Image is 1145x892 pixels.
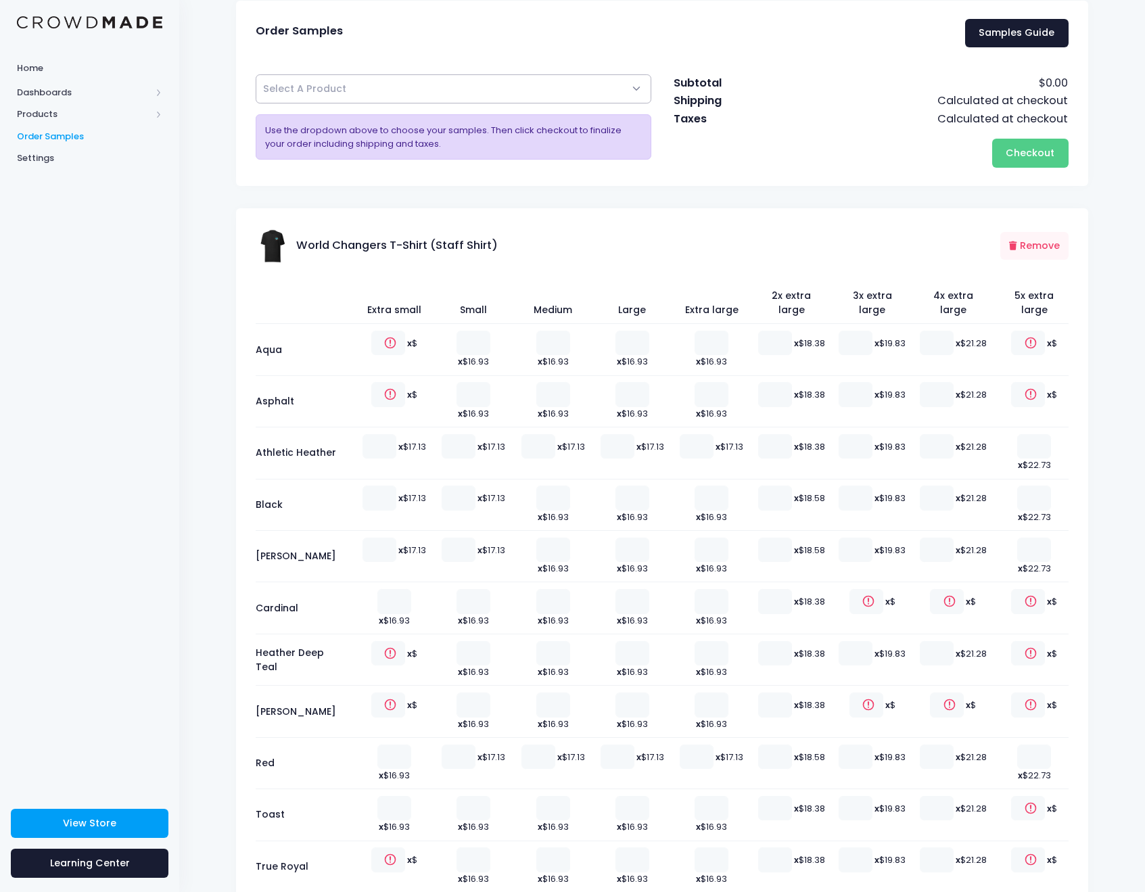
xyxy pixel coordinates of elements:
[794,647,825,659] span: $18.38
[1047,595,1052,608] b: x
[379,820,383,833] b: x
[794,492,825,504] span: $18.58
[673,92,780,110] td: Shipping
[17,130,162,143] span: Order Samples
[617,355,648,368] span: $16.93
[557,750,562,763] b: x
[407,337,417,350] span: $
[538,872,542,885] b: x
[794,801,799,814] b: x
[355,282,434,324] th: Extra small
[477,440,505,452] span: $17.13
[1011,589,1045,613] input: Out of Stock
[956,388,987,401] span: $21.28
[1011,847,1045,872] input: Out of Stock
[1018,459,1023,471] b: x
[407,853,417,866] span: $
[617,718,648,730] span: $16.93
[557,440,585,452] span: $17.13
[538,355,542,368] b: x
[672,282,751,324] th: Extra large
[794,801,825,814] span: $18.38
[874,440,879,452] b: x
[458,407,463,420] b: x
[794,750,799,763] b: x
[1047,699,1057,711] span: $
[407,853,412,866] b: x
[1047,647,1052,659] b: x
[538,820,569,833] span: $16.93
[256,634,354,685] td: Heather Deep Teal
[874,801,906,814] span: $19.83
[832,282,912,324] th: 3x extra large
[11,849,168,878] a: Learning Center
[912,282,994,324] th: 4x extra large
[379,820,410,833] span: $16.93
[617,407,648,420] span: $16.93
[716,750,743,763] span: $17.13
[751,282,832,324] th: 2x extra large
[1047,595,1057,608] span: $
[407,388,412,401] b: x
[874,543,906,556] span: $19.83
[673,110,780,128] td: Taxes
[458,355,489,368] span: $16.93
[379,769,410,782] span: $16.93
[17,16,162,29] img: Logo
[538,718,569,730] span: $16.93
[256,114,651,160] div: Use the dropdown above to choose your samples. Then click checkout to finalize your order includi...
[696,511,727,523] span: $16.93
[407,699,412,711] b: x
[477,492,505,504] span: $17.13
[1000,232,1069,260] button: Remove
[794,595,799,608] b: x
[458,355,463,368] b: x
[1018,511,1051,523] span: $22.73
[885,595,895,608] span: $
[63,816,116,830] span: View Store
[617,614,648,627] span: $16.93
[434,282,513,324] th: Small
[966,595,971,608] b: x
[696,718,701,730] b: x
[617,562,622,575] b: x
[696,718,727,730] span: $16.93
[794,492,799,504] b: x
[256,228,498,264] div: World Changers T-Shirt (Staff Shirt)
[794,337,799,350] b: x
[930,589,964,613] input: Out of Stock
[956,337,987,350] span: $21.28
[458,820,489,833] span: $16.93
[874,647,879,659] b: x
[407,337,412,350] b: x
[956,543,987,556] span: $21.28
[458,665,463,678] b: x
[794,337,825,350] span: $18.38
[256,324,354,375] td: Aqua
[538,665,542,678] b: x
[398,440,403,452] b: x
[592,282,672,324] th: Large
[1018,769,1023,782] b: x
[874,750,906,763] span: $19.83
[1011,796,1045,820] input: Out of Stock
[780,92,1068,110] td: Calculated at checkout
[263,82,346,95] span: Select A Product
[885,699,890,711] b: x
[636,750,664,763] span: $17.13
[780,74,1068,92] td: $0.00
[458,820,463,833] b: x
[256,479,354,530] td: Black
[956,492,960,504] b: x
[696,614,727,627] span: $16.93
[256,531,354,582] td: [PERSON_NAME]
[617,872,648,885] span: $16.93
[1018,769,1051,782] span: $22.73
[956,647,987,659] span: $21.28
[956,853,960,866] b: x
[256,789,354,841] td: Toast
[477,440,482,452] b: x
[538,511,569,523] span: $16.93
[885,699,895,711] span: $
[538,820,542,833] b: x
